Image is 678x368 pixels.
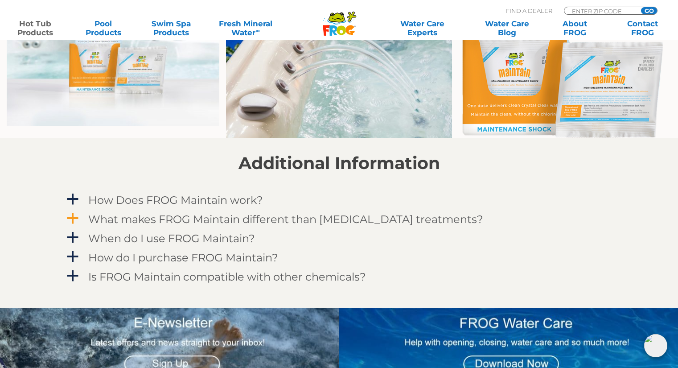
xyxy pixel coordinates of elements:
a: a What makes FROG Maintain different than [MEDICAL_DATA] treatments? [65,211,613,227]
a: Water CareBlog [481,19,533,37]
a: a How do I purchase FROG Maintain? [65,249,613,266]
a: PoolProducts [77,19,129,37]
h4: Is FROG Maintain compatible with other chemicals? [88,271,366,283]
a: Water CareExperts [379,19,465,37]
a: Swim SpaProducts [145,19,197,37]
sup: ∞ [255,27,259,34]
span: a [66,193,79,206]
h4: What makes FROG Maintain different than [MEDICAL_DATA] treatments? [88,213,483,225]
a: Hot TubProducts [9,19,62,37]
h4: How do I purchase FROG Maintain? [88,252,278,264]
input: GO [641,7,657,14]
h4: How Does FROG Maintain work? [88,194,263,206]
span: a [66,212,79,225]
span: a [66,250,79,264]
a: AboutFROG [548,19,601,37]
input: Zip Code Form [571,7,631,15]
p: Find A Dealer [506,7,552,15]
a: a Is FROG Maintain compatible with other chemicals? [65,269,613,285]
a: a When do I use FROG Maintain? [65,230,613,247]
a: Fresh MineralWater∞ [213,19,279,37]
h4: When do I use FROG Maintain? [88,232,255,244]
span: a [66,231,79,244]
a: ContactFROG [616,19,669,37]
span: a [66,269,79,283]
h2: Additional Information [65,153,613,173]
a: a How Does FROG Maintain work? [65,192,613,208]
img: openIcon [644,334,667,357]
